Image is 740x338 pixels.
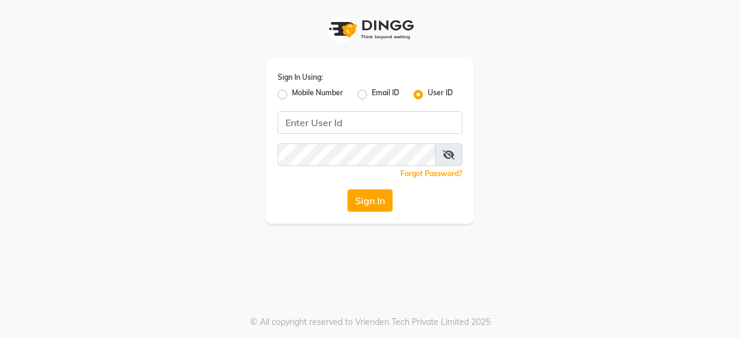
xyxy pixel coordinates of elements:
label: Email ID [372,87,399,102]
label: Sign In Using: [278,72,323,83]
a: Forgot Password? [400,169,462,178]
label: User ID [428,87,453,102]
button: Sign In [347,189,393,212]
input: Username [278,143,436,166]
label: Mobile Number [292,87,343,102]
input: Username [278,111,462,134]
img: logo1.svg [322,12,418,47]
